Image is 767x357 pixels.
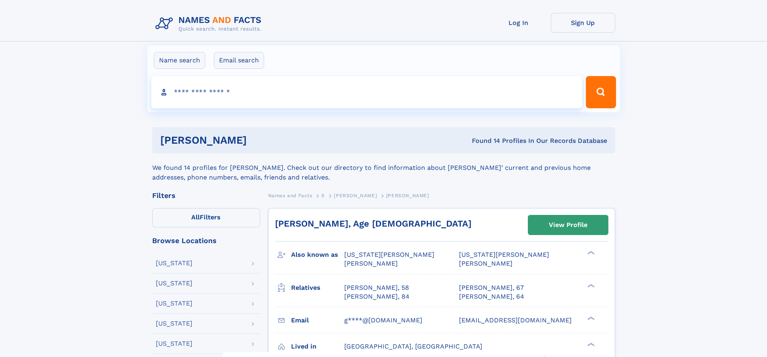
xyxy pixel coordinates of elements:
span: S [321,193,325,198]
a: [PERSON_NAME] [334,190,377,200]
a: [PERSON_NAME], 58 [344,283,409,292]
span: [PERSON_NAME] [459,260,513,267]
div: Browse Locations [152,237,260,244]
h1: [PERSON_NAME] [160,135,360,145]
span: [PERSON_NAME] [344,260,398,267]
span: [PERSON_NAME] [334,193,377,198]
div: [US_STATE] [156,280,192,287]
a: Log In [486,13,551,33]
div: Filters [152,192,260,199]
a: [PERSON_NAME], Age [DEMOGRAPHIC_DATA] [275,219,471,229]
button: Search Button [586,76,616,108]
span: [EMAIL_ADDRESS][DOMAIN_NAME] [459,316,572,324]
div: ❯ [585,283,595,288]
div: Found 14 Profiles In Our Records Database [359,136,607,145]
a: [PERSON_NAME], 84 [344,292,409,301]
a: Sign Up [551,13,615,33]
label: Email search [214,52,264,69]
div: [US_STATE] [156,340,192,347]
div: [US_STATE] [156,300,192,307]
a: S [321,190,325,200]
a: [PERSON_NAME], 64 [459,292,524,301]
h3: Also known as [291,248,344,262]
div: ❯ [585,316,595,321]
label: Name search [154,52,205,69]
img: Logo Names and Facts [152,13,268,35]
span: [US_STATE][PERSON_NAME] [344,251,434,258]
div: [US_STATE] [156,320,192,327]
h3: Lived in [291,340,344,353]
h3: Relatives [291,281,344,295]
label: Filters [152,208,260,227]
span: [GEOGRAPHIC_DATA], [GEOGRAPHIC_DATA] [344,343,482,350]
span: [US_STATE][PERSON_NAME] [459,251,549,258]
div: [US_STATE] [156,260,192,266]
span: [PERSON_NAME] [386,193,429,198]
a: View Profile [528,215,608,235]
div: ❯ [585,250,595,256]
div: ❯ [585,342,595,347]
div: We found 14 profiles for [PERSON_NAME]. Check out our directory to find information about [PERSON... [152,153,615,182]
a: [PERSON_NAME], 67 [459,283,524,292]
input: search input [151,76,583,108]
a: Names and Facts [268,190,312,200]
h3: Email [291,314,344,327]
div: View Profile [549,216,587,234]
span: All [191,213,200,221]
